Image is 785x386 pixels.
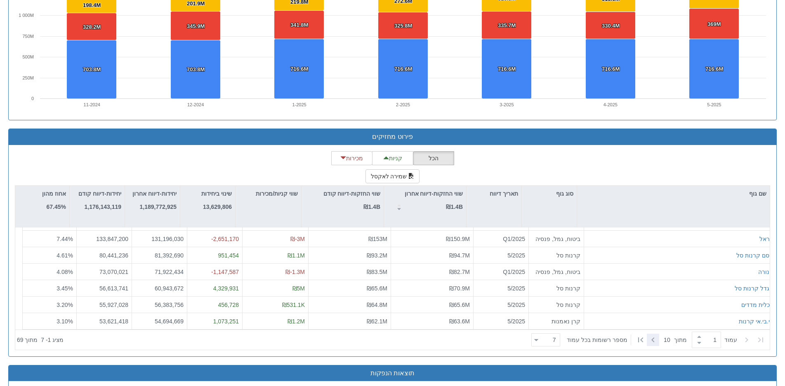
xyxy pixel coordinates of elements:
div: ביטוח, גמל, פנסיה [532,267,580,276]
tspan: 703.8M [187,66,205,73]
p: שווי החזקות-דיווח קודם [323,189,380,198]
div: סוג גוף [522,186,577,201]
div: ביטוח, גמל, פנסיה [532,234,580,243]
p: יחידות-דיווח אחרון [132,189,177,198]
button: הראל [759,234,773,243]
div: 133,847,200 [80,234,128,243]
div: 5/2025 [477,251,525,259]
button: מכירות [331,151,372,165]
h3: תוצאות הנפקות [15,370,770,377]
div: 3.45 % [26,284,73,292]
div: 60,943,672 [135,284,184,292]
span: ₪1.2M [288,318,305,324]
tspan: 330.4M [602,23,620,29]
tspan: 716.6M [498,66,516,72]
tspan: 716.6M [394,66,412,72]
div: 1,073,251 [191,317,239,325]
div: 53,621,418 [80,317,128,325]
tspan: 201.9M [187,0,205,7]
button: קסם קרנות סל [736,251,773,259]
tspan: 328.2M [83,24,101,30]
span: ₪5M [292,285,305,291]
span: ‏עמוד [724,336,737,344]
tspan: 335.7M [498,22,516,28]
text: 11-2024 [84,102,100,107]
button: שמירה לאקסל [365,169,420,183]
strong: ₪1.4B [363,204,380,210]
div: 55,927,028 [80,300,128,309]
div: -2,651,170 [191,234,239,243]
span: 10 [664,336,674,344]
button: אי.בי.אי קרנות [739,317,773,325]
p: אחוז מהון [42,189,66,198]
span: ₪531.1K [282,301,305,308]
div: 81,392,690 [135,251,184,259]
h3: פירוט מחזיקים [15,133,770,140]
div: Q1/2025 [477,234,525,243]
span: ₪83.5M [367,268,387,275]
tspan: 345.9M [187,23,205,29]
div: קרנות סל [532,300,580,309]
tspan: 716.6M [290,66,308,72]
strong: 13,629,806 [203,204,232,210]
tspan: 703.8M [83,66,101,73]
span: ₪62.1M [367,318,387,324]
text: 250M [22,75,34,80]
tspan: 369M [707,21,721,27]
p: שווי החזקות-דיווח אחרון [405,189,463,198]
div: -1,147,587 [191,267,239,276]
div: 5/2025 [477,300,525,309]
button: מגדל קרנות סל [735,284,773,292]
div: 5/2025 [477,317,525,325]
tspan: 716.6M [705,66,723,72]
strong: ₪1.4B [446,204,463,210]
text: 2-2025 [396,102,410,107]
span: ₪65.6M [449,301,470,308]
div: 456,728 [191,300,239,309]
div: 3.20 % [26,300,73,309]
span: ₪63.6M [449,318,470,324]
tspan: 325.8M [394,23,412,29]
text: 750M [22,34,34,39]
text: 3-2025 [500,102,514,107]
text: 4-2025 [603,102,618,107]
button: הכל [413,151,454,165]
div: שווי קניות/מכירות [236,186,301,201]
span: ₪82.7M [449,268,470,275]
div: שם גוף [577,186,770,201]
text: 0 [31,96,34,101]
tspan: 341.8M [290,22,308,28]
span: ₪1.1M [288,252,305,258]
div: 4.08 % [26,267,73,276]
tspan: 716.6M [602,66,620,72]
p: שינוי ביחידות [201,189,232,198]
div: 3.10 % [26,317,73,325]
span: ₪64.8M [367,301,387,308]
div: 131,196,030 [135,234,184,243]
strong: 1,176,143,119 [84,204,121,210]
span: ₪70.9M [449,285,470,291]
strong: 67.45% [47,204,66,210]
button: מנורה [758,267,773,276]
span: ‏מספר רשומות בכל עמוד [567,336,627,344]
div: תאריך דיווח [467,186,521,201]
text: 500M [22,54,34,59]
strong: 1,189,772,925 [139,204,177,210]
button: תכלית מדדים [741,300,773,309]
button: קניות [372,151,413,165]
div: ‏מציג 1 - 7 ‏ מתוך 69 [17,331,64,349]
div: 7.44 % [26,234,73,243]
span: ₪94.7M [449,252,470,258]
div: 80,441,236 [80,251,128,259]
tspan: 198.4M [83,2,101,8]
span: ₪65.6M [367,285,387,291]
div: Q1/2025 [477,267,525,276]
div: 951,454 [191,251,239,259]
div: ‏ מתוך [528,331,768,349]
div: 56,613,741 [80,284,128,292]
